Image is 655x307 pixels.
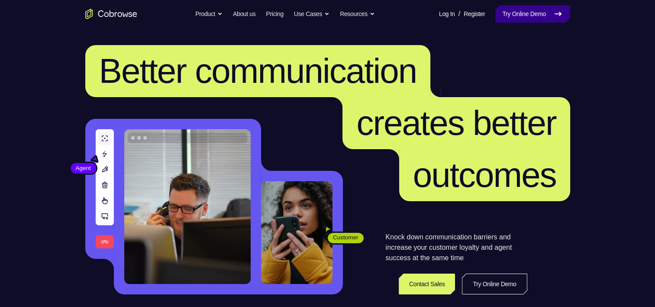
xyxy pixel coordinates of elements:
a: Try Online Demo [495,5,570,23]
span: Better communication [99,52,417,90]
a: Go to the home page [85,9,137,19]
a: Try Online Demo [462,274,527,294]
span: / [458,9,460,19]
a: Pricing [266,5,283,23]
img: A customer support agent talking on the phone [124,129,251,284]
button: Use Cases [294,5,329,23]
button: Resources [340,5,375,23]
a: Register [464,5,485,23]
span: creates better [356,104,556,142]
a: Log In [439,5,455,23]
p: Knock down communication barriers and increase your customer loyalty and agent success at the sam... [386,232,527,263]
a: About us [233,5,255,23]
a: Contact Sales [399,274,455,294]
span: outcomes [413,156,556,194]
button: Product [195,5,223,23]
img: A customer holding their phone [261,181,332,284]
